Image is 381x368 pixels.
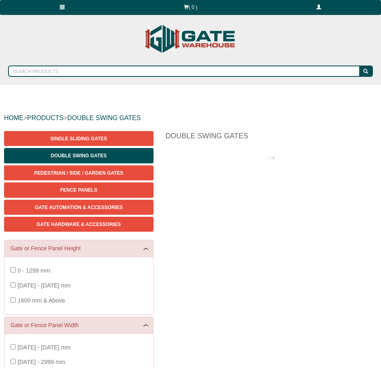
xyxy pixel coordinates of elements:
[67,114,141,121] a: DOUBLE SWING GATES
[143,20,238,57] img: Gate Warehouse
[51,153,107,159] span: Double Swing Gates
[17,282,70,289] span: [DATE] - [DATE] mm
[4,131,154,146] a: Single Sliding Gates
[60,187,97,193] span: Fence Panels
[166,131,377,145] h1: Double Swing Gates
[11,321,147,330] a: Gate or Fence Panel Width
[51,136,107,142] span: Single Sliding Gates
[11,244,147,253] a: Gate or Fence Panel Height
[27,114,63,121] a: PRODUCTS
[35,205,123,210] span: Gate Automation & Accessories
[8,66,360,77] input: SEARCH PRODUCTS
[34,170,123,176] span: Pedestrian / Side / Garden Gates
[4,200,154,215] a: Gate Automation & Accessories
[4,105,377,131] div: > >
[17,297,65,304] span: 1600 mm & Above
[4,114,23,121] a: HOME
[4,217,154,232] a: Gate Hardware & Accessories
[4,148,154,163] a: Double Swing Gates
[17,267,50,274] span: 0 - 1299 mm
[36,222,121,227] span: Gate Hardware & Accessories
[17,359,65,365] span: [DATE] - 2999 mm
[17,344,70,351] span: [DATE] - [DATE] mm
[4,182,154,197] a: Fence Panels
[268,156,274,160] img: please_wait.gif
[4,165,154,180] a: Pedestrian / Side / Garden Gates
